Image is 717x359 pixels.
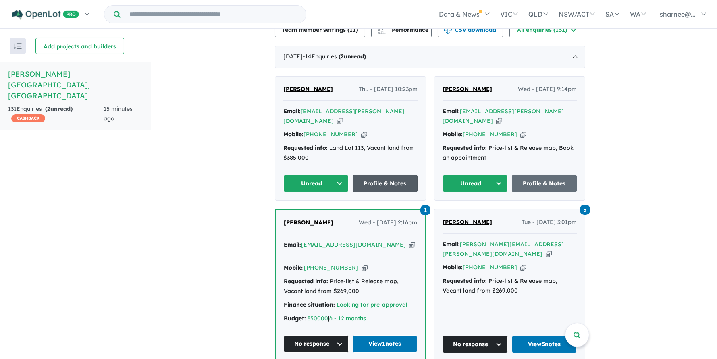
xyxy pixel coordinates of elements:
[284,335,349,353] button: No response
[518,85,577,94] span: Wed - [DATE] 9:14pm
[304,264,358,271] a: [PHONE_NUMBER]
[463,264,517,271] a: [PHONE_NUMBER]
[8,68,143,101] h5: [PERSON_NAME][GEOGRAPHIC_DATA] , [GEOGRAPHIC_DATA]
[283,175,349,192] button: Unread
[329,315,366,322] a: 6 - 12 months
[520,263,526,272] button: Copy
[341,53,344,60] span: 2
[409,241,415,249] button: Copy
[104,105,133,122] span: 15 minutes ago
[284,315,306,322] strong: Budget:
[443,241,564,257] a: [PERSON_NAME][EMAIL_ADDRESS][PERSON_NAME][DOMAIN_NAME]
[420,204,430,215] a: 1
[359,218,417,228] span: Wed - [DATE] 2:16pm
[45,105,73,112] strong: ( unread)
[14,43,22,49] img: sort.svg
[308,315,328,322] a: 350000
[496,117,502,125] button: Copy
[443,131,463,138] strong: Mobile:
[438,21,503,37] button: CSV download
[350,26,356,33] span: 11
[301,241,406,248] a: [EMAIL_ADDRESS][DOMAIN_NAME]
[443,143,577,163] div: Price-list & Release map, Book an appointment
[443,218,492,227] a: [PERSON_NAME]
[546,250,552,258] button: Copy
[580,205,590,215] span: 5
[284,277,417,296] div: Price-list & Release map, Vacant land from $269,000
[284,278,328,285] strong: Requested info:
[353,335,418,353] a: View1notes
[11,114,45,122] span: CASHBACK
[463,131,517,138] a: [PHONE_NUMBER]
[509,21,582,37] button: All enquiries (131)
[283,143,418,163] div: Land Lot 113, Vacant land from $385,000
[303,53,366,60] span: - 14 Enquir ies
[443,175,508,192] button: Unread
[284,301,335,308] strong: Finance situation:
[275,46,585,68] div: [DATE]
[512,336,577,353] a: View5notes
[284,264,304,271] strong: Mobile:
[443,108,460,115] strong: Email:
[443,276,577,296] div: Price-list & Release map, Vacant land from $269,000
[303,131,358,138] a: [PHONE_NUMBER]
[283,144,328,151] strong: Requested info:
[443,241,460,248] strong: Email:
[443,277,487,284] strong: Requested info:
[420,205,430,215] span: 1
[339,53,366,60] strong: ( unread)
[444,26,452,34] img: download icon
[284,219,333,226] span: [PERSON_NAME]
[275,21,365,37] button: Team member settings (11)
[520,130,526,139] button: Copy
[337,117,343,125] button: Copy
[122,6,304,23] input: Try estate name, suburb, builder or developer
[522,218,577,227] span: Tue - [DATE] 3:01pm
[443,144,487,151] strong: Requested info:
[660,10,696,18] span: sharnee@...
[8,104,104,124] div: 131 Enquir ies
[362,264,368,272] button: Copy
[12,10,79,20] img: Openlot PRO Logo White
[283,108,301,115] strong: Email:
[443,85,492,93] span: [PERSON_NAME]
[359,85,418,94] span: Thu - [DATE] 10:23pm
[283,108,405,125] a: [EMAIL_ADDRESS][PERSON_NAME][DOMAIN_NAME]
[35,38,124,54] button: Add projects and builders
[443,336,508,353] button: No response
[337,301,407,308] a: Looking for pre-approval
[47,105,50,112] span: 2
[371,21,432,37] button: Performance
[284,314,417,324] div: |
[283,131,303,138] strong: Mobile:
[443,85,492,94] a: [PERSON_NAME]
[443,218,492,226] span: [PERSON_NAME]
[378,29,386,34] img: bar-chart.svg
[580,204,590,215] a: 5
[443,108,564,125] a: [EMAIL_ADDRESS][PERSON_NAME][DOMAIN_NAME]
[361,130,367,139] button: Copy
[512,175,577,192] a: Profile & Notes
[283,85,333,93] span: [PERSON_NAME]
[283,85,333,94] a: [PERSON_NAME]
[284,241,301,248] strong: Email:
[443,264,463,271] strong: Mobile:
[284,218,333,228] a: [PERSON_NAME]
[353,175,418,192] a: Profile & Notes
[379,26,428,33] span: Performance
